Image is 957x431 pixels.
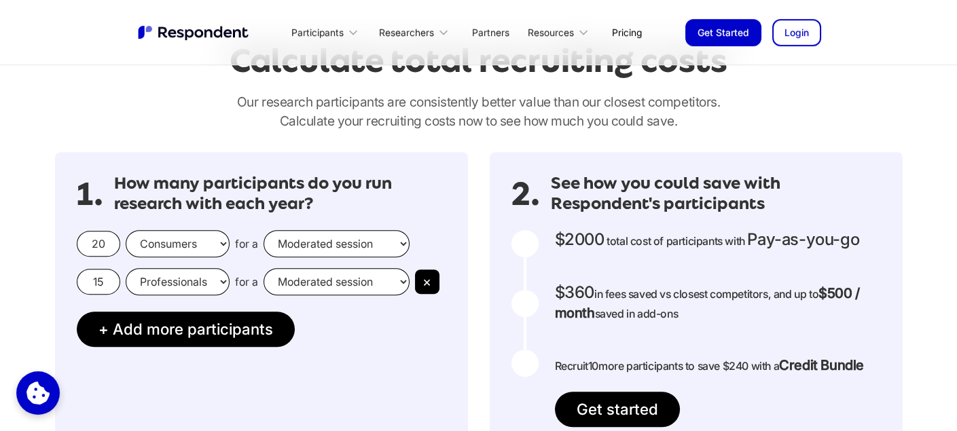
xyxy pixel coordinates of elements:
div: Participants [291,26,344,39]
span: Calculate your recruiting costs now to see how much you could save. [280,113,678,129]
span: + [98,320,109,338]
div: Resources [528,26,574,39]
span: $2000 [555,229,604,249]
span: 1. [77,187,103,201]
h3: See how you could save with Respondent's participants [551,174,881,214]
p: Our research participants are consistently better value than our closest competitors. [55,92,903,130]
a: Pricing [601,16,653,48]
a: Get Started [685,19,761,46]
div: Researchers [379,26,434,39]
a: Get started [555,392,680,427]
span: for a [235,275,258,288]
button: + Add more participants [77,312,295,347]
span: total cost of participants with [607,234,745,248]
span: Pay-as-you-go [747,229,859,249]
img: Untitled UI logotext [137,24,252,41]
a: Partners [461,16,520,48]
a: Login [772,19,821,46]
strong: Credit Bundle [779,357,864,373]
span: 10 [588,359,598,373]
span: 2. [511,187,540,201]
span: Add more participants [113,320,273,338]
span: $360 [555,282,594,302]
a: home [137,24,252,41]
div: Resources [520,16,601,48]
div: Participants [284,16,371,48]
h3: How many participants do you run research with each year? [114,174,446,214]
span: for a [235,237,258,250]
p: Recruit more participants to save $240 with a [555,356,864,375]
div: Researchers [371,16,461,48]
button: × [415,269,439,294]
p: in fees saved vs closest competitors, and up to saved in add-ons [555,283,881,323]
strong: $500 / month [555,285,860,321]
